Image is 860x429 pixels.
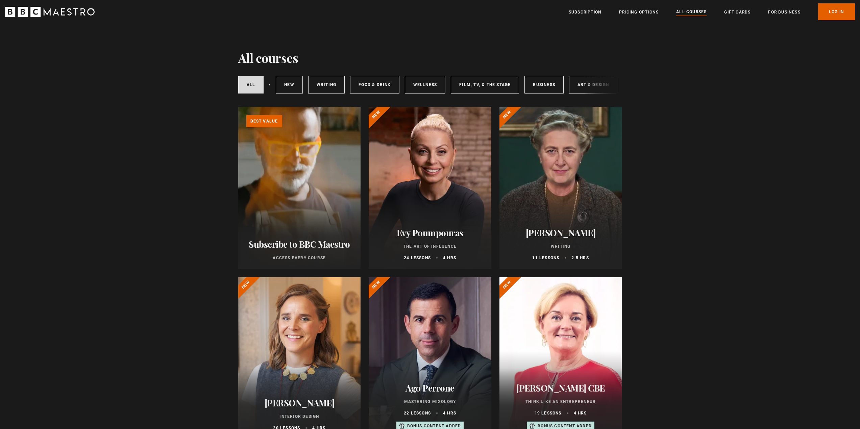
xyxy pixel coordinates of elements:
[571,255,589,261] p: 2.5 hrs
[276,76,303,93] a: New
[443,410,456,416] p: 4 hrs
[619,9,659,16] a: Pricing Options
[404,410,431,416] p: 22 lessons
[508,383,614,393] h2: [PERSON_NAME] CBE
[369,107,491,269] a: Evy Poumpouras The Art of Influence 24 lessons 4 hrs New
[238,51,298,65] h1: All courses
[350,76,399,93] a: Food & Drink
[524,76,564,93] a: Business
[676,8,707,16] a: All Courses
[724,9,751,16] a: Gift Cards
[246,115,282,127] p: Best value
[443,255,456,261] p: 4 hrs
[569,9,601,16] a: Subscription
[569,3,855,20] nav: Primary
[768,9,800,16] a: For business
[246,398,353,408] h2: [PERSON_NAME]
[508,227,614,238] h2: [PERSON_NAME]
[407,423,461,429] p: Bonus content added
[451,76,519,93] a: Film, TV, & The Stage
[499,107,622,269] a: [PERSON_NAME] Writing 11 lessons 2.5 hrs New
[508,399,614,405] p: Think Like an Entrepreneur
[404,255,431,261] p: 24 lessons
[535,410,562,416] p: 19 lessons
[532,255,559,261] p: 11 lessons
[377,243,483,249] p: The Art of Influence
[308,76,345,93] a: Writing
[377,227,483,238] h2: Evy Poumpouras
[5,7,95,17] svg: BBC Maestro
[238,76,264,93] a: All
[377,399,483,405] p: Mastering Mixology
[246,413,353,420] p: Interior Design
[538,423,592,429] p: Bonus content added
[508,243,614,249] p: Writing
[405,76,446,93] a: Wellness
[377,383,483,393] h2: Ago Perrone
[569,76,617,93] a: Art & Design
[818,3,855,20] a: Log In
[574,410,587,416] p: 4 hrs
